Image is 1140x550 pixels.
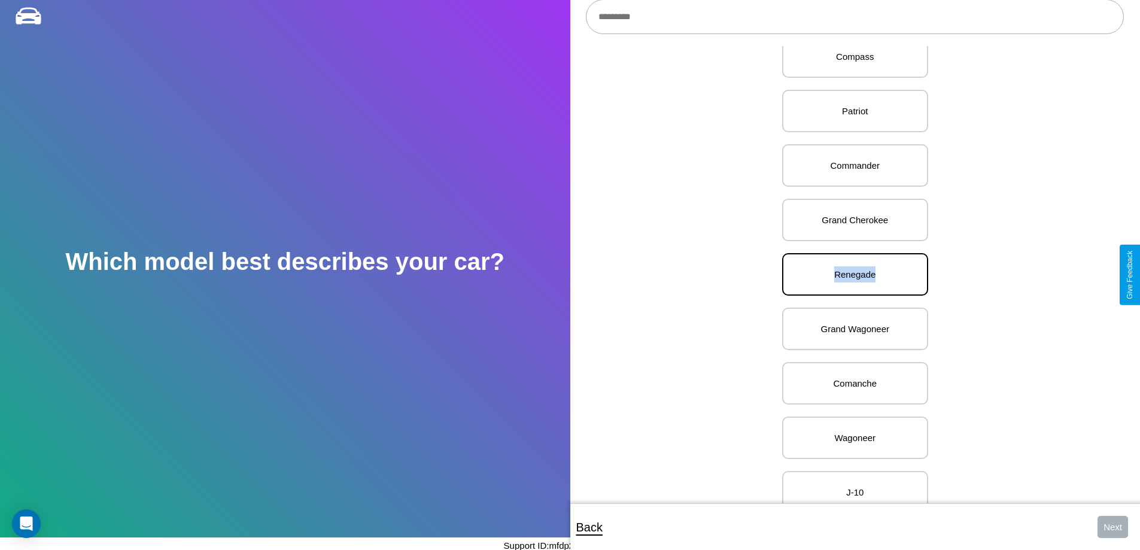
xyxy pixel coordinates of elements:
p: Comanche [795,375,915,391]
div: Give Feedback [1126,251,1134,299]
p: Back [576,516,603,538]
p: Wagoneer [795,430,915,446]
p: Renegade [795,266,915,282]
p: Grand Wagoneer [795,321,915,337]
div: Open Intercom Messenger [12,509,41,538]
p: Grand Cherokee [795,212,915,228]
h2: Which model best describes your car? [65,248,504,275]
p: Commander [795,157,915,174]
button: Next [1098,516,1128,538]
p: Compass [795,48,915,65]
p: J-10 [795,484,915,500]
p: Patriot [795,103,915,119]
